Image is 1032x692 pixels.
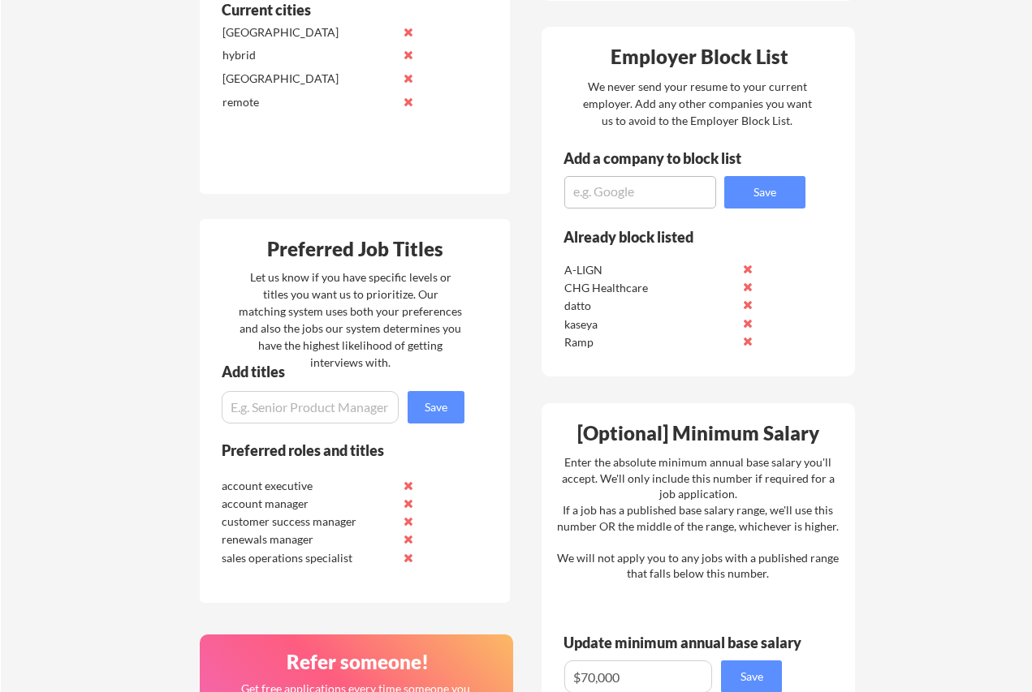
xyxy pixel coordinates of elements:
div: Current cities [222,2,447,17]
input: E.g. Senior Product Manager [222,391,399,423]
div: Ramp [564,334,736,350]
div: Add titles [222,364,451,379]
div: renewals manager [222,531,393,548]
div: kaseya [564,316,736,333]
div: customer success manager [222,514,393,530]
div: Employer Block List [548,47,850,67]
div: Preferred Job Titles [204,239,506,259]
div: Refer someone! [206,652,508,672]
div: Update minimum annual base salary [563,635,807,650]
div: Let us know if you have specific levels or titles you want us to prioritize. Our matching system ... [239,269,462,371]
div: account executive [222,478,393,494]
div: sales operations specialist [222,550,393,566]
div: [GEOGRAPHIC_DATA] [222,24,394,41]
button: Save [408,391,464,423]
div: hybrid [222,47,394,63]
div: datto [564,298,736,314]
div: [Optional] Minimum Salary [547,423,849,443]
div: CHG Healthcare [564,280,736,296]
div: Add a company to block list [563,151,766,165]
div: [GEOGRAPHIC_DATA] [222,71,394,87]
div: remote [222,94,394,110]
div: account manager [222,496,393,512]
div: Preferred roles and titles [222,443,443,458]
button: Save [724,176,805,208]
div: Already block listed [563,230,784,244]
div: A-LIGN [564,262,736,278]
div: We never send your resume to your current employer. Add any other companies you want us to avoid ... [581,78,813,129]
div: Enter the absolute minimum annual base salary you'll accept. We'll only include this number if re... [557,454,839,582]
